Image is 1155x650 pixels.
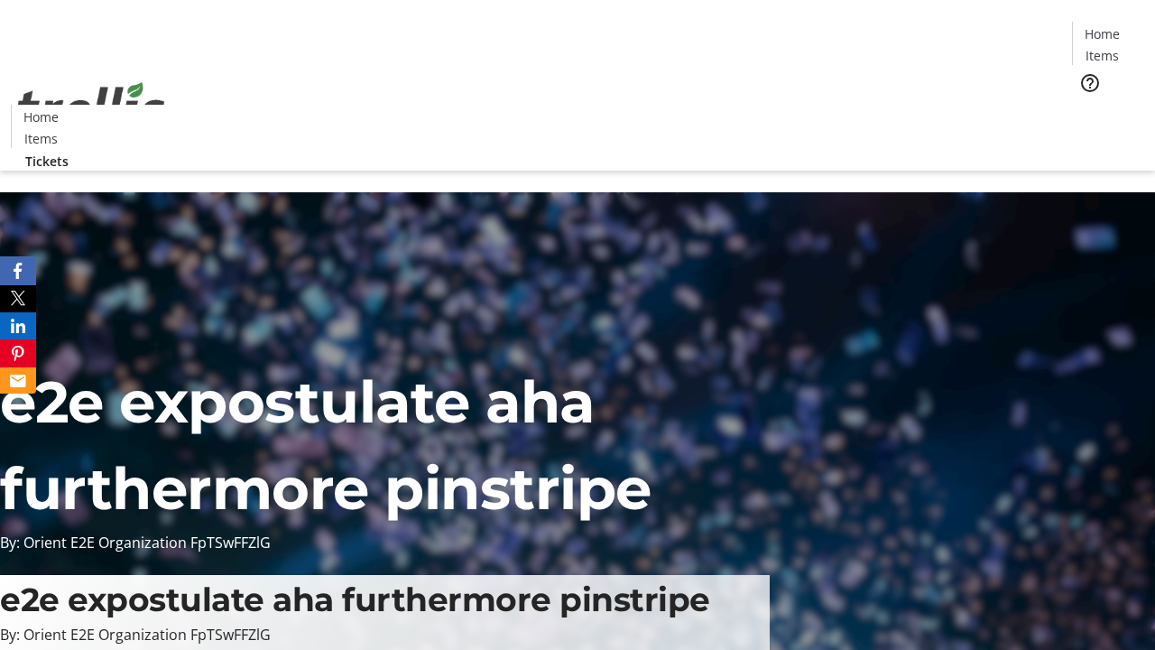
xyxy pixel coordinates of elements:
[11,152,83,171] a: Tickets
[1086,105,1130,124] span: Tickets
[23,107,59,126] span: Home
[11,62,171,153] img: Orient E2E Organization FpTSwFFZlG's Logo
[1073,46,1131,65] a: Items
[25,152,69,171] span: Tickets
[1086,46,1119,65] span: Items
[1072,105,1144,124] a: Tickets
[12,129,69,148] a: Items
[12,107,69,126] a: Home
[1072,65,1108,101] button: Help
[24,129,58,148] span: Items
[1085,24,1120,43] span: Home
[1073,24,1131,43] a: Home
